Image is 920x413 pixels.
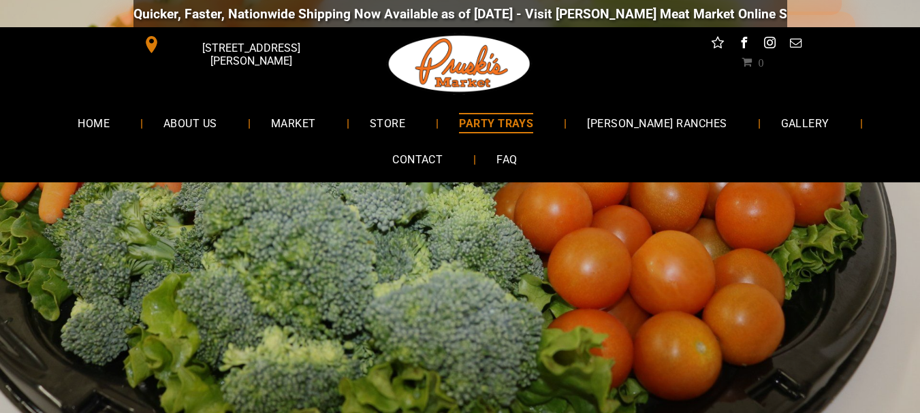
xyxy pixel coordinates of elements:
img: Pruski-s+Market+HQ+Logo2-1920w.png [386,27,533,101]
a: MARKET [251,105,336,141]
span: 0 [758,56,763,67]
a: STORE [349,105,426,141]
a: PARTY TRAYS [439,105,554,141]
a: HOME [57,105,130,141]
a: FAQ [476,142,537,178]
a: Social network [709,34,727,55]
a: ABOUT US [143,105,238,141]
a: instagram [761,34,778,55]
a: facebook [735,34,752,55]
a: GALLERY [761,105,850,141]
a: CONTACT [372,142,463,178]
a: [PERSON_NAME] RANCHES [567,105,747,141]
a: [STREET_ADDRESS][PERSON_NAME] [133,34,342,55]
a: email [787,34,804,55]
span: [STREET_ADDRESS][PERSON_NAME] [163,35,338,74]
